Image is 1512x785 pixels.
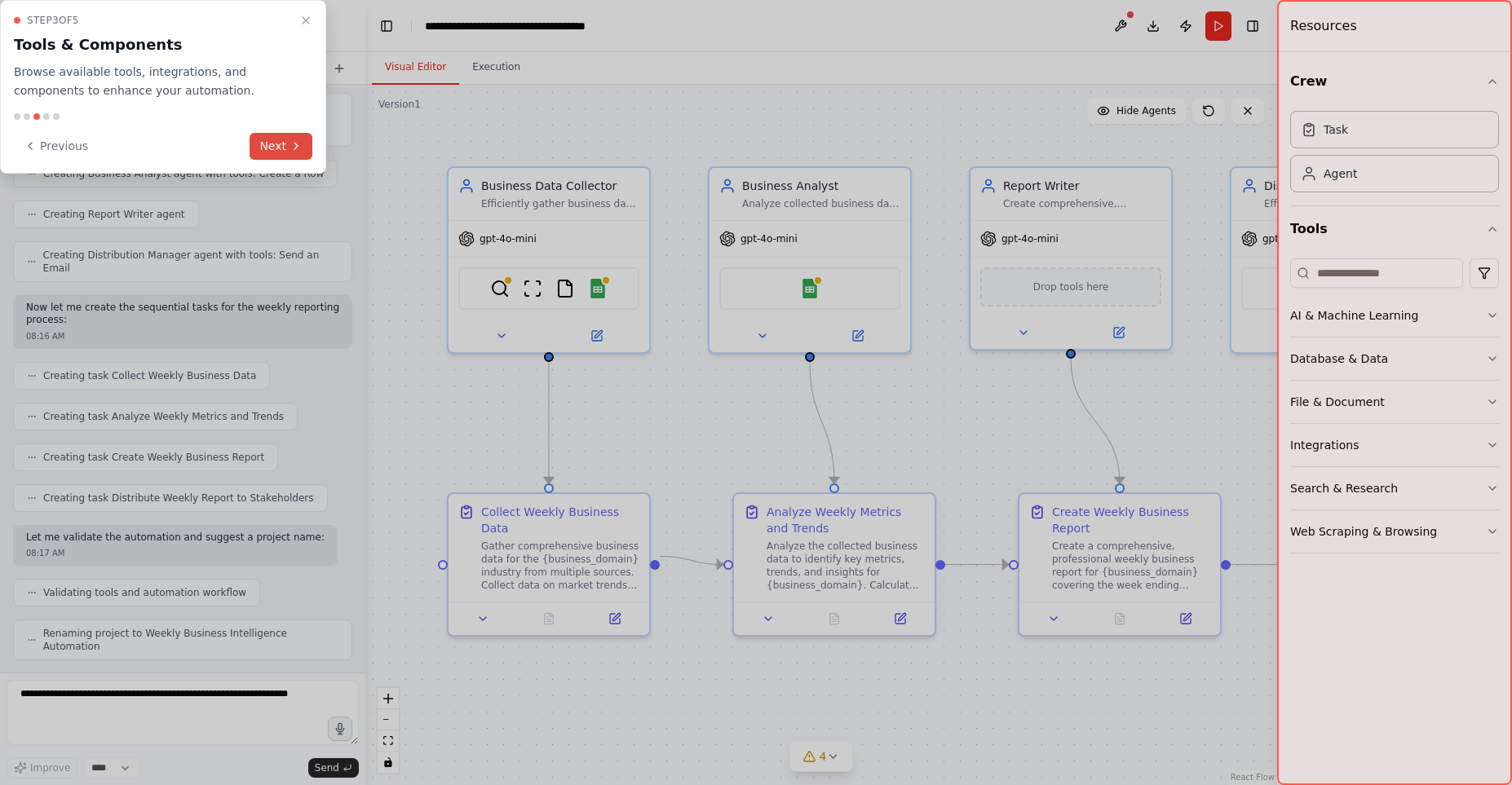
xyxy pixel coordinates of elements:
[27,14,79,27] span: Step 3 of 5
[14,33,293,56] h3: Tools & Components
[14,63,293,100] p: Browse available tools, integrations, and components to enhance your automation.
[296,11,316,30] button: Close walkthrough
[14,133,98,160] button: Previous
[375,15,398,37] button: Hide left sidebar
[250,133,312,160] button: Next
